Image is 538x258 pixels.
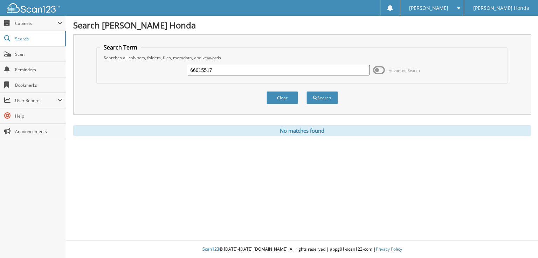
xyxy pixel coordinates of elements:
[15,20,57,26] span: Cabinets
[15,51,62,57] span: Scan
[15,82,62,88] span: Bookmarks
[15,36,61,42] span: Search
[389,68,420,73] span: Advanced Search
[473,6,529,10] span: [PERSON_NAME] Honda
[7,3,60,13] img: scan123-logo-white.svg
[503,224,538,258] iframe: Chat Widget
[73,19,531,31] h1: Search [PERSON_NAME] Honda
[202,246,219,252] span: Scan123
[15,113,62,119] span: Help
[306,91,338,104] button: Search
[267,91,298,104] button: Clear
[66,241,538,258] div: © [DATE]-[DATE] [DOMAIN_NAME]. All rights reserved | appg01-scan123-com |
[15,128,62,134] span: Announcements
[409,6,448,10] span: [PERSON_NAME]
[15,67,62,73] span: Reminders
[376,246,402,252] a: Privacy Policy
[100,44,141,51] legend: Search Term
[15,98,57,104] span: User Reports
[73,125,531,136] div: No matches found
[100,55,504,61] div: Searches all cabinets, folders, files, metadata, and keywords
